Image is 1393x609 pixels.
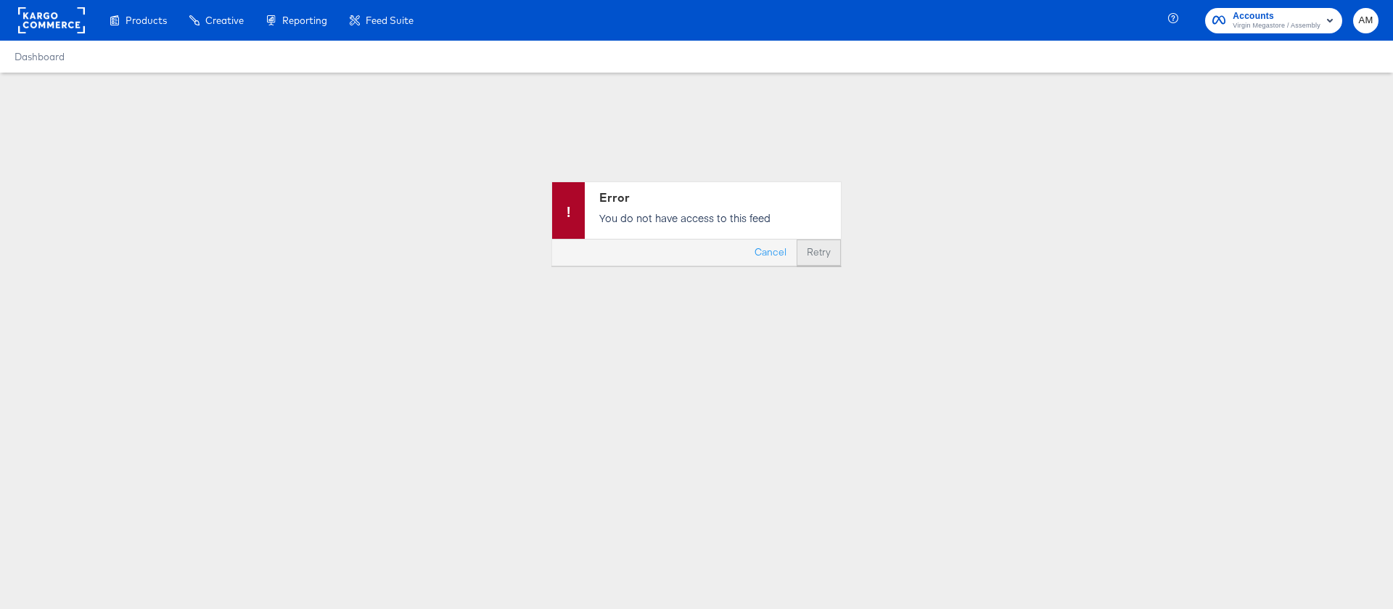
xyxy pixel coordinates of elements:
[282,15,327,26] span: Reporting
[15,51,65,62] a: Dashboard
[797,240,841,266] button: Retry
[599,189,834,206] div: Error
[1353,8,1378,33] button: AM
[1359,12,1373,29] span: AM
[744,240,797,266] button: Cancel
[1205,8,1342,33] button: AccountsVirgin Megastore / Assembly
[1233,9,1320,24] span: Accounts
[126,15,167,26] span: Products
[1233,20,1320,32] span: Virgin Megastore / Assembly
[205,15,244,26] span: Creative
[366,15,414,26] span: Feed Suite
[599,211,834,225] p: You do not have access to this feed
